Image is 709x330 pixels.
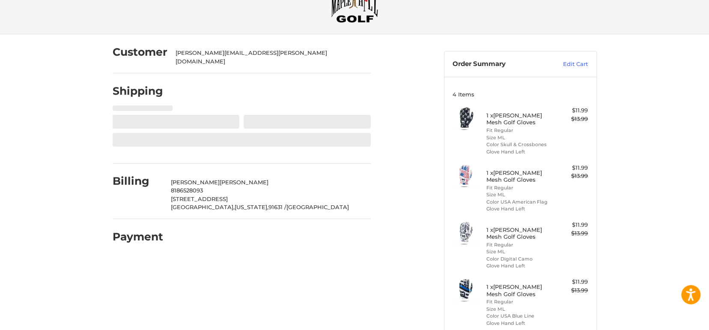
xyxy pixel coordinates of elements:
[268,204,286,210] span: 91631 /
[486,184,552,192] li: Fit Regular
[554,172,588,180] div: $13.99
[286,204,349,210] span: [GEOGRAPHIC_DATA]
[554,221,588,229] div: $11.99
[113,230,163,243] h2: Payment
[113,45,167,59] h2: Customer
[486,248,552,255] li: Size ML
[554,229,588,238] div: $13.99
[453,91,588,98] h3: 4 Items
[486,255,552,263] li: Color Digital Camo
[554,106,588,115] div: $11.99
[171,195,228,202] span: [STREET_ADDRESS]
[171,204,235,210] span: [GEOGRAPHIC_DATA],
[554,278,588,286] div: $11.99
[486,112,552,126] h4: 1 x [PERSON_NAME] Mesh Golf Gloves
[554,164,588,172] div: $11.99
[486,241,552,249] li: Fit Regular
[176,49,362,66] div: [PERSON_NAME][EMAIL_ADDRESS][PERSON_NAME][DOMAIN_NAME]
[171,187,203,194] span: 8186528093
[453,60,545,69] h3: Order Summary
[113,174,163,188] h2: Billing
[486,205,552,213] li: Glove Hand Left
[486,169,552,183] h4: 1 x [PERSON_NAME] Mesh Golf Gloves
[486,283,552,297] h4: 1 x [PERSON_NAME] Mesh Golf Gloves
[486,191,552,198] li: Size ML
[486,148,552,156] li: Glove Hand Left
[486,141,552,148] li: Color Skull & Crossbones
[486,198,552,206] li: Color USA American Flag
[235,204,268,210] span: [US_STATE],
[486,134,552,141] li: Size ML
[171,179,220,186] span: [PERSON_NAME]
[486,226,552,240] h4: 1 x [PERSON_NAME] Mesh Golf Gloves
[220,179,268,186] span: [PERSON_NAME]
[113,84,163,98] h2: Shipping
[486,127,552,134] li: Fit Regular
[486,262,552,270] li: Glove Hand Left
[486,298,552,306] li: Fit Regular
[554,115,588,123] div: $13.99
[545,60,588,69] a: Edit Cart
[554,286,588,295] div: $13.99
